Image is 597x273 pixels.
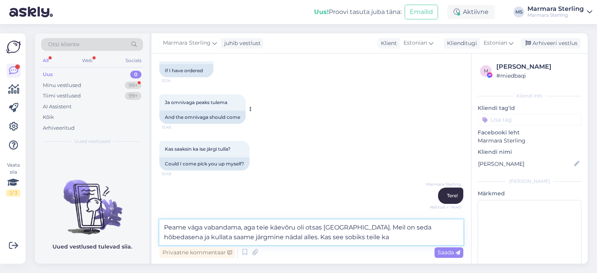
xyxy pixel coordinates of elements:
[162,171,191,177] span: 12:45
[159,157,250,170] div: Could I come pick you up myself?
[378,39,397,47] div: Klient
[165,146,230,152] span: Kas saaksin ka ise järgi tulla?
[159,219,463,245] textarea: Peame väga vabandama, aga teie käevõru oli otsas [GEOGRAPHIC_DATA]. Meil on seda hõbedasena ja ku...
[80,56,94,66] div: Web
[48,40,79,49] span: Otsi kliente
[314,7,401,17] div: Proovi tasuta juba täna:
[403,39,427,47] span: Estonian
[43,82,81,89] div: Minu vestlused
[521,38,581,49] div: Arhiveeri vestlus
[221,39,261,47] div: juhib vestlust
[159,247,235,258] div: Privaatne kommentaar
[162,124,191,130] span: 12:45
[163,39,211,47] span: Marmara Sterling
[52,243,132,251] p: Uued vestlused tulevad siia.
[426,181,461,187] span: Marmara Sterling
[527,12,584,18] div: Marmara Sterling
[478,104,581,112] p: Kliendi tag'id
[478,137,581,145] p: Marmara Sterling
[478,178,581,185] div: [PERSON_NAME]
[41,56,50,66] div: All
[478,148,581,156] p: Kliendi nimi
[484,68,488,74] span: m
[130,71,141,78] div: 0
[125,92,141,100] div: 99+
[430,204,461,210] span: Nähtud ✓ 14:40
[35,166,149,236] img: No chats
[496,62,579,71] div: [PERSON_NAME]
[447,193,458,198] span: Tere!
[478,92,581,99] div: Kliendi info
[478,129,581,137] p: Facebooki leht
[444,39,477,47] div: Klienditugi
[527,6,584,12] div: Marmara Sterling
[43,124,75,132] div: Arhiveeritud
[447,5,495,19] div: Aktiivne
[6,162,20,196] div: Vaata siia
[405,5,438,19] button: Emailid
[74,138,110,145] span: Uued vestlused
[496,71,579,80] div: # miedbaqi
[478,114,581,125] input: Lisa tag
[43,92,81,100] div: Tiimi vestlused
[314,8,329,16] b: Uus!
[165,99,227,105] span: Ja omnivaga peaks tulema
[484,39,507,47] span: Estonian
[43,71,53,78] div: Uus
[6,190,20,196] div: 2 / 3
[43,103,72,111] div: AI Assistent
[43,113,54,121] div: Kõik
[162,78,191,83] span: 12:14
[6,40,21,54] img: Askly Logo
[527,6,592,18] a: Marmara SterlingMarmara Sterling
[124,56,143,66] div: Socials
[513,7,524,17] div: MS
[478,160,573,168] input: Lisa nimi
[438,249,460,256] span: Saada
[125,82,141,89] div: 99+
[159,64,213,77] div: If I have ordered
[159,111,246,124] div: And the omnivaga should come
[478,190,581,198] p: Märkmed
